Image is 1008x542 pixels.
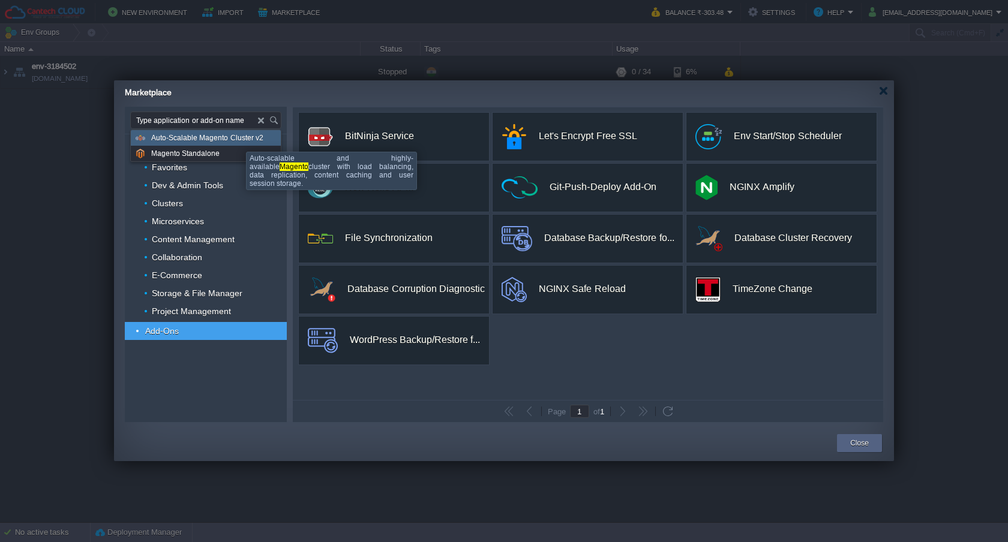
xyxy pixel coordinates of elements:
a: Favorites [151,162,189,173]
div: Auto-scalable and highly-available cluster with load balancing, data replication, content caching... [250,154,413,188]
div: TimeZone Change [733,276,812,302]
div: of [589,406,608,416]
img: logo.svg [502,277,527,302]
button: Close [850,437,869,449]
div: NGINX Amplify [730,174,794,200]
a: Clusters [151,198,185,209]
img: database-corruption-check.png [308,277,335,302]
span: Magento [280,162,308,171]
a: Storage & File Manager [151,288,244,299]
a: Project Management [151,306,233,317]
div: Let's Encrypt Free SSL [539,124,637,149]
a: Collaboration [151,252,204,263]
div: Page [544,407,570,415]
a: Content Management [151,234,236,245]
span: Marketplace [125,88,172,97]
img: ci-cd-icon.png [502,176,538,198]
div: File Synchronization [345,225,433,251]
div: Database Cluster Recovery [734,225,853,251]
div: WordPress Backup/Restore for the filesystem and the databases [350,327,481,353]
span: 1 [600,407,604,416]
a: Microservices [151,216,206,227]
div: BitNinja Service [345,124,414,149]
div: Git-Push-Deploy Add-On [550,174,656,200]
img: logo.png [695,124,722,149]
div: Env Start/Stop Scheduler [734,124,842,149]
img: letsencrypt.png [502,124,527,149]
img: logo.png [308,124,333,149]
img: nginx-amplify-logo.png [695,175,718,200]
div: Database Backup/Restore for the filesystem and the databases [544,225,674,251]
img: timezone-logo.png [695,277,721,302]
img: database-recovery.png [695,226,722,251]
a: Add-Ons [144,326,181,336]
span: Magento Standalone [151,146,220,161]
div: NGINX Safe Reload [539,276,626,302]
img: backup-logo.png [502,226,532,251]
div: Database Corruption Diagnostic [347,276,485,302]
a: Dev & Admin Tools [151,180,225,191]
img: backup-logo.svg [308,328,338,353]
span: Auto-Scalable Magento Cluster v2 [151,130,263,146]
a: E-Commerce [151,270,204,281]
img: icon.png [308,226,333,251]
